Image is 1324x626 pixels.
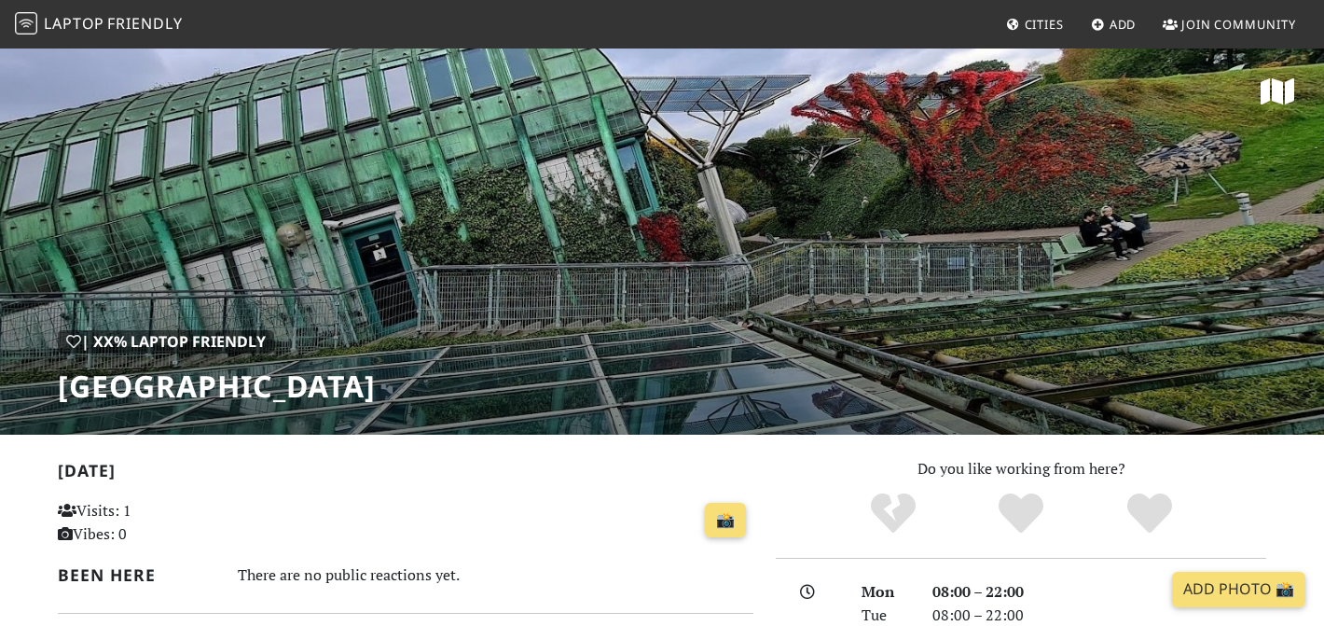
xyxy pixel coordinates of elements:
[705,503,746,538] a: 📸
[107,13,182,34] span: Friendly
[58,330,274,355] div: | XX% Laptop Friendly
[58,499,275,547] p: Visits: 1 Vibes: 0
[44,13,104,34] span: Laptop
[1155,7,1303,41] a: Join Community
[776,457,1266,481] p: Do you like working from here?
[1083,7,1144,41] a: Add
[58,369,376,404] h1: [GEOGRAPHIC_DATA]
[15,12,37,35] img: LaptopFriendly
[921,580,1277,605] div: 08:00 – 22:00
[1085,491,1214,537] div: Definitely!
[829,491,958,537] div: No
[58,565,215,585] h2: Been here
[1025,16,1064,33] span: Cities
[1110,16,1137,33] span: Add
[58,461,753,488] h2: [DATE]
[15,8,183,41] a: LaptopFriendly LaptopFriendly
[850,580,921,605] div: Mon
[1181,16,1296,33] span: Join Community
[999,7,1071,41] a: Cities
[957,491,1085,537] div: Yes
[1172,572,1305,607] a: Add Photo 📸
[238,562,754,589] div: There are no public reactions yet.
